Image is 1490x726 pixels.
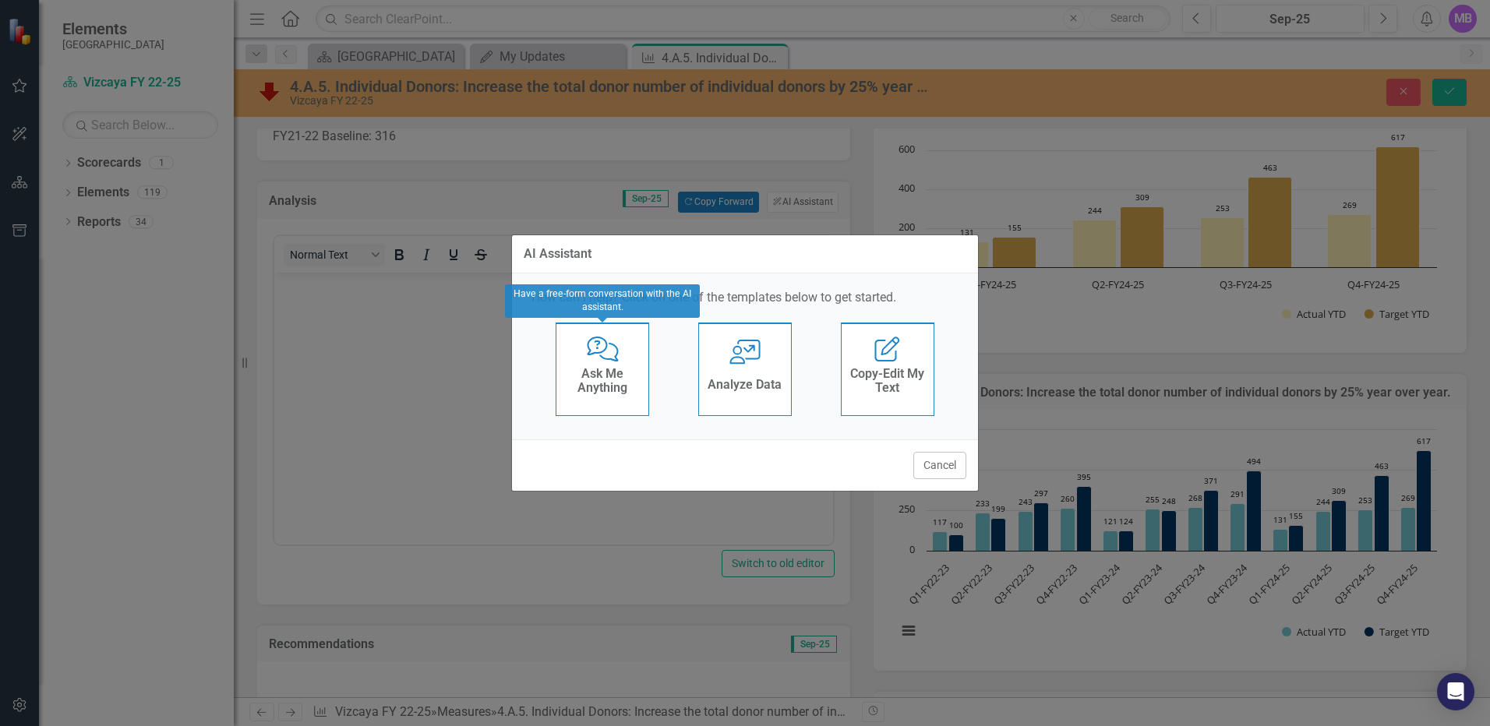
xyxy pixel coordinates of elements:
h4: Ask Me Anything [564,367,641,394]
h4: Analyze Data [708,378,782,392]
div: Have a free-form conversation with the AI assistant. [505,284,700,318]
button: Cancel [913,452,966,479]
div: AI Assistant [524,247,591,261]
div: Open Intercom Messenger [1437,673,1474,710]
p: How can I help? Click on one of the templates below to get started. [531,289,959,307]
h4: Copy-Edit My Text [849,367,926,394]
